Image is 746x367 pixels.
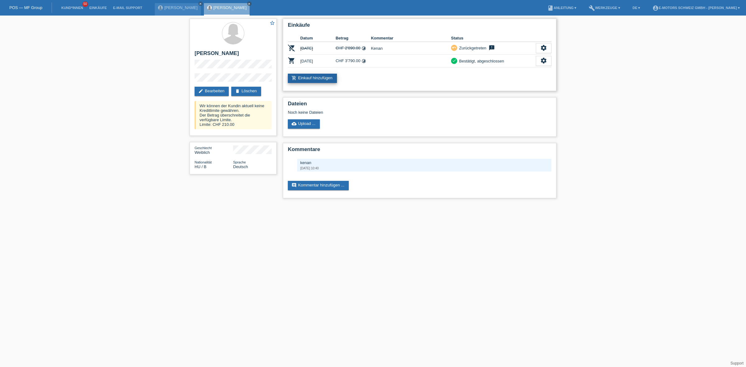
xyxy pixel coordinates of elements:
[544,6,579,10] a: bookAnleitung ▾
[195,160,212,164] span: Nationalität
[247,2,251,6] a: close
[336,55,371,67] td: CHF 3'790.00
[300,167,548,170] div: [DATE] 10:40
[288,146,551,156] h2: Kommentare
[288,22,551,31] h2: Einkäufe
[300,160,548,165] div: kenan
[199,2,202,5] i: close
[231,87,261,96] a: deleteLöschen
[198,89,203,94] i: edit
[58,6,86,10] a: Kund*innen
[589,5,595,11] i: build
[233,160,246,164] span: Sprache
[649,6,743,10] a: account_circleE-Motors Schweiz GmbH - [PERSON_NAME] ▾
[235,89,240,94] i: delete
[195,101,272,129] div: Wir können der Kundin aktuell keine Kreditlimite gewähren. Der Betrag überschreitet die verfügbar...
[233,164,248,169] span: Deutsch
[652,5,659,11] i: account_circle
[540,57,547,64] i: settings
[198,2,203,6] a: close
[730,361,744,365] a: Support
[629,6,643,10] a: DE ▾
[336,42,371,55] td: CHF 2'890.00
[300,34,336,42] th: Datum
[288,44,295,52] i: POSP00026978
[110,6,145,10] a: E-Mail Support
[195,146,212,150] span: Geschlecht
[547,5,554,11] i: book
[452,58,456,63] i: check
[361,46,366,51] i: Fixe Raten (24 Raten)
[540,44,547,51] i: settings
[292,183,297,188] i: comment
[288,119,320,129] a: cloud_uploadUpload ...
[288,110,478,115] div: Noch keine Dateien
[371,42,451,55] td: Kenan
[82,2,88,7] span: 50
[371,34,451,42] th: Kommentar
[361,59,366,63] i: Fixe Raten (24 Raten)
[452,45,456,50] i: undo
[288,101,551,110] h2: Dateien
[248,2,251,5] i: close
[586,6,623,10] a: buildWerkzeuge ▾
[288,57,295,64] i: POSP00027038
[336,34,371,42] th: Betrag
[488,45,495,51] i: feedback
[292,76,297,80] i: add_shopping_cart
[195,145,233,155] div: Weiblich
[164,5,198,10] a: [PERSON_NAME]
[288,74,337,83] a: add_shopping_cartEinkauf hinzufügen
[457,58,504,64] div: Bestätigt, abgeschlossen
[9,5,42,10] a: POS — MF Group
[451,34,536,42] th: Status
[269,20,275,27] a: star_border
[195,87,229,96] a: editBearbeiten
[300,55,336,67] td: [DATE]
[214,5,247,10] a: [PERSON_NAME]
[269,20,275,26] i: star_border
[86,6,110,10] a: Einkäufe
[195,50,272,60] h2: [PERSON_NAME]
[457,45,486,51] div: Zurückgetreten
[300,42,336,55] td: [DATE]
[292,121,297,126] i: cloud_upload
[288,181,349,190] a: commentKommentar hinzufügen ...
[195,164,206,169] span: Ungarn / B / 31.03.2014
